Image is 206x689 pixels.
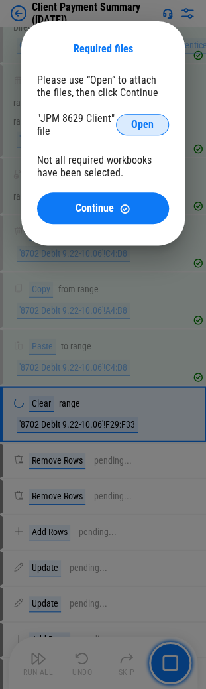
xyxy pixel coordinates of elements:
button: ContinueContinue [37,192,169,224]
span: Continue [76,203,114,214]
button: Open [116,114,169,135]
img: Continue [119,203,130,214]
span: Open [131,119,154,130]
div: Required files [37,42,169,55]
div: Not all required workbooks have been selected. [37,154,169,179]
div: Please use “Open” to attach the files, then click Continue [37,74,169,99]
div: "JPM 8629 Client" file [37,112,116,137]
